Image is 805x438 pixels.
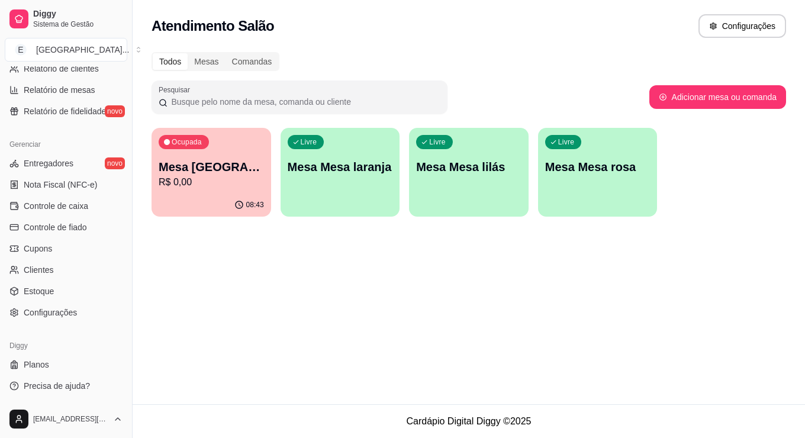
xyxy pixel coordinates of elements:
[24,359,49,371] span: Planos
[5,197,127,215] a: Controle de caixa
[5,260,127,279] a: Clientes
[5,59,127,78] a: Relatório de clientes
[649,85,786,109] button: Adicionar mesa ou comanda
[5,218,127,237] a: Controle de fiado
[24,157,73,169] span: Entregadores
[168,96,440,108] input: Pesquisar
[429,137,446,147] p: Livre
[159,175,264,189] p: R$ 0,00
[5,102,127,121] a: Relatório de fidelidadenovo
[5,239,127,258] a: Cupons
[24,105,106,117] span: Relatório de fidelidade
[288,159,393,175] p: Mesa Mesa laranja
[15,44,27,56] span: E
[152,128,271,217] button: OcupadaMesa [GEOGRAPHIC_DATA]R$ 0,0008:43
[409,128,529,217] button: LivreMesa Mesa lilás
[281,128,400,217] button: LivreMesa Mesa laranja
[5,376,127,395] a: Precisa de ajuda?
[36,44,129,56] div: [GEOGRAPHIC_DATA] ...
[24,84,95,96] span: Relatório de mesas
[301,137,317,147] p: Livre
[226,53,279,70] div: Comandas
[5,355,127,374] a: Planos
[152,17,274,36] h2: Atendimento Salão
[133,404,805,438] footer: Cardápio Digital Diggy © 2025
[24,63,99,75] span: Relatório de clientes
[5,5,127,33] a: DiggySistema de Gestão
[159,159,264,175] p: Mesa [GEOGRAPHIC_DATA]
[416,159,521,175] p: Mesa Mesa lilás
[33,20,123,29] span: Sistema de Gestão
[538,128,658,217] button: LivreMesa Mesa rosa
[24,285,54,297] span: Estoque
[188,53,225,70] div: Mesas
[5,303,127,322] a: Configurações
[5,405,127,433] button: [EMAIL_ADDRESS][DOMAIN_NAME]
[153,53,188,70] div: Todos
[24,179,97,191] span: Nota Fiscal (NFC-e)
[558,137,575,147] p: Livre
[33,414,108,424] span: [EMAIL_ADDRESS][DOMAIN_NAME]
[5,336,127,355] div: Diggy
[5,135,127,154] div: Gerenciar
[172,137,202,147] p: Ocupada
[5,80,127,99] a: Relatório de mesas
[159,85,194,95] label: Pesquisar
[24,200,88,212] span: Controle de caixa
[5,154,127,173] a: Entregadoresnovo
[24,243,52,255] span: Cupons
[24,380,90,392] span: Precisa de ajuda?
[5,38,127,62] button: Select a team
[33,9,123,20] span: Diggy
[246,200,264,210] p: 08:43
[545,159,651,175] p: Mesa Mesa rosa
[5,282,127,301] a: Estoque
[5,175,127,194] a: Nota Fiscal (NFC-e)
[24,264,54,276] span: Clientes
[698,14,786,38] button: Configurações
[24,221,87,233] span: Controle de fiado
[24,307,77,318] span: Configurações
